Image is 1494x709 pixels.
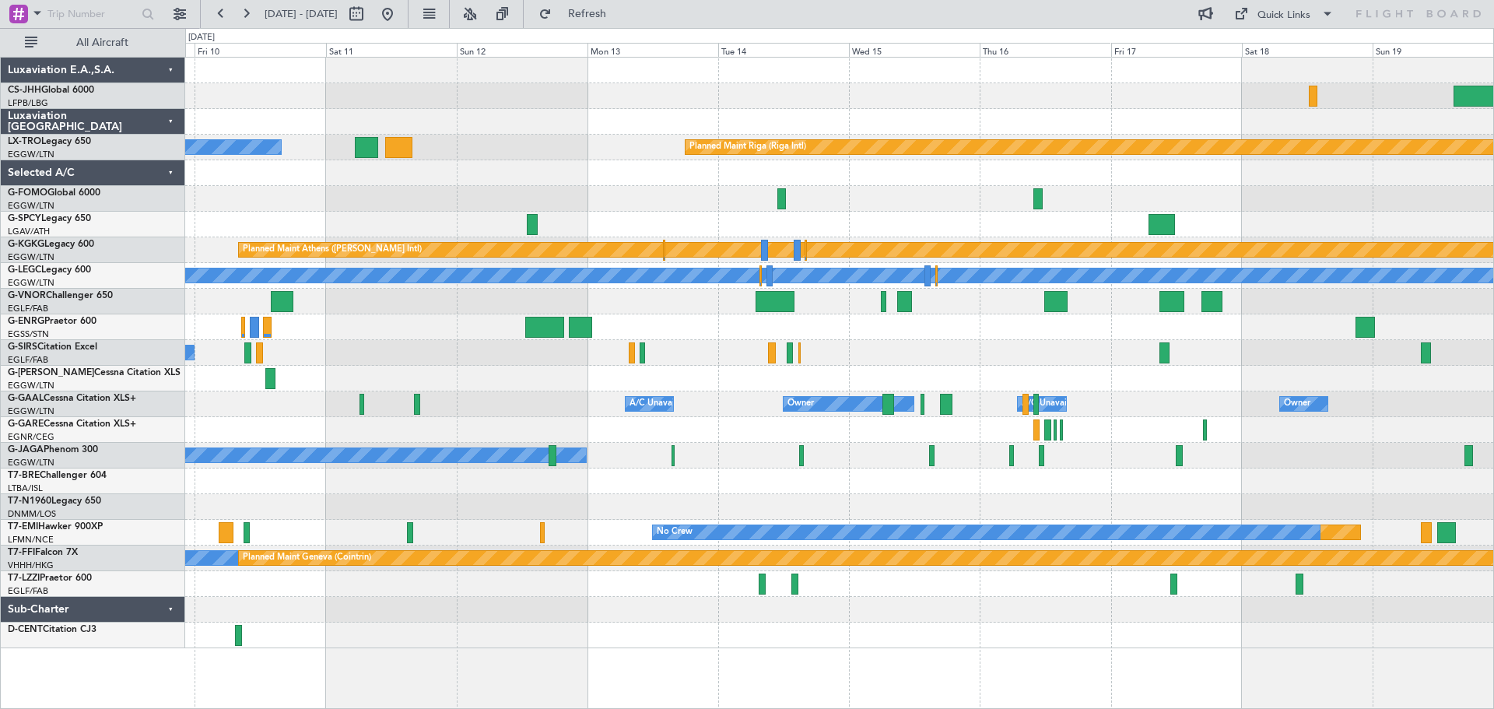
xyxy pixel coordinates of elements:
a: CS-JHHGlobal 6000 [8,86,94,95]
div: No Crew [657,521,693,544]
a: EGNR/CEG [8,431,54,443]
a: G-ENRGPraetor 600 [8,317,96,326]
button: Refresh [531,2,625,26]
a: EGLF/FAB [8,354,48,366]
a: LX-TROLegacy 650 [8,137,91,146]
a: G-GARECessna Citation XLS+ [8,419,136,429]
span: T7-N1960 [8,497,51,506]
span: G-SIRS [8,342,37,352]
span: G-ENRG [8,317,44,326]
div: Fri 17 [1111,43,1242,57]
a: T7-EMIHawker 900XP [8,522,103,532]
a: DNMM/LOS [8,508,56,520]
div: Owner [1284,392,1310,416]
button: Quick Links [1226,2,1341,26]
div: A/C Unavailable [1022,392,1086,416]
span: G-GAAL [8,394,44,403]
span: T7-FFI [8,548,35,557]
div: Sat 11 [326,43,457,57]
a: T7-LZZIPraetor 600 [8,574,92,583]
div: Tue 14 [718,43,849,57]
span: T7-BRE [8,471,40,480]
a: VHHH/HKG [8,560,54,571]
span: G-KGKG [8,240,44,249]
a: G-JAGAPhenom 300 [8,445,98,455]
span: G-LEGC [8,265,41,275]
a: EGGW/LTN [8,405,54,417]
div: Owner [787,392,814,416]
div: Quick Links [1257,8,1310,23]
div: Planned Maint Geneva (Cointrin) [243,546,371,570]
a: G-[PERSON_NAME]Cessna Citation XLS [8,368,181,377]
input: Trip Number [47,2,137,26]
a: EGGW/LTN [8,380,54,391]
a: G-SPCYLegacy 650 [8,214,91,223]
a: EGSS/STN [8,328,49,340]
div: Planned Maint Riga (Riga Intl) [689,135,806,159]
a: LTBA/ISL [8,483,43,494]
div: A/C Unavailable [630,392,694,416]
a: T7-N1960Legacy 650 [8,497,101,506]
div: Sat 18 [1242,43,1373,57]
a: T7-BREChallenger 604 [8,471,107,480]
a: EGGW/LTN [8,277,54,289]
a: D-CENTCitation CJ3 [8,625,96,634]
span: G-JAGA [8,445,44,455]
div: [DATE] [188,31,215,44]
a: EGGW/LTN [8,200,54,212]
a: LFMN/NCE [8,534,54,546]
a: EGGW/LTN [8,251,54,263]
a: EGGW/LTN [8,149,54,160]
span: G-FOMO [8,188,47,198]
div: Wed 15 [849,43,980,57]
a: EGGW/LTN [8,457,54,469]
a: EGLF/FAB [8,585,48,597]
a: G-VNORChallenger 650 [8,291,113,300]
div: Planned Maint Athens ([PERSON_NAME] Intl) [243,238,422,261]
a: G-LEGCLegacy 600 [8,265,91,275]
span: [DATE] - [DATE] [265,7,338,21]
span: CS-JHH [8,86,41,95]
span: G-SPCY [8,214,41,223]
span: Refresh [555,9,620,19]
a: G-GAALCessna Citation XLS+ [8,394,136,403]
span: LX-TRO [8,137,41,146]
div: Fri 10 [195,43,325,57]
div: Mon 13 [587,43,718,57]
a: T7-FFIFalcon 7X [8,548,78,557]
a: G-SIRSCitation Excel [8,342,97,352]
span: All Aircraft [40,37,164,48]
div: Thu 16 [980,43,1110,57]
span: G-GARE [8,419,44,429]
a: LGAV/ATH [8,226,50,237]
span: T7-EMI [8,522,38,532]
span: G-VNOR [8,291,46,300]
a: EGLF/FAB [8,303,48,314]
a: G-KGKGLegacy 600 [8,240,94,249]
a: LFPB/LBG [8,97,48,109]
span: D-CENT [8,625,43,634]
span: T7-LZZI [8,574,40,583]
button: All Aircraft [17,30,169,55]
div: Sun 12 [457,43,587,57]
span: G-[PERSON_NAME] [8,368,94,377]
a: G-FOMOGlobal 6000 [8,188,100,198]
